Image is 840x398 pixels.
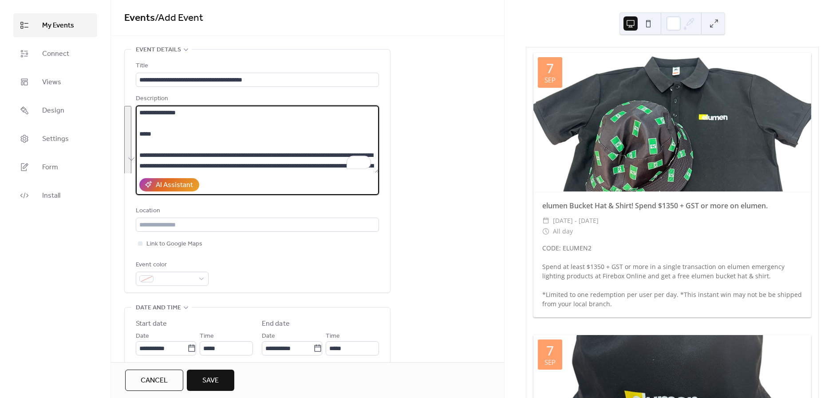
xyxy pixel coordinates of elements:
[136,319,167,329] div: Start date
[42,49,69,59] span: Connect
[124,8,155,28] a: Events
[187,370,234,391] button: Save
[42,162,58,173] span: Form
[146,239,202,250] span: Link to Google Maps
[553,215,599,226] span: [DATE] - [DATE]
[139,178,199,191] button: AI Assistant
[533,200,811,211] div: elumen Bucket Hat & Shirt! Spend $1350 + GST or more on elumen.
[42,105,64,116] span: Design
[262,331,275,342] span: Date
[136,45,181,55] span: Event details
[141,375,168,386] span: Cancel
[544,359,556,366] div: Sep
[13,42,97,66] a: Connect
[13,127,97,151] a: Settings
[202,375,219,386] span: Save
[136,303,181,313] span: Date and time
[546,62,554,75] div: 7
[542,226,549,237] div: ​
[262,319,290,329] div: End date
[136,105,379,173] textarea: To enrich screen reader interactions, please activate Accessibility in Grammarly extension settings
[42,77,61,88] span: Views
[200,331,214,342] span: Time
[42,20,74,31] span: My Events
[544,77,556,83] div: Sep
[156,180,193,191] div: AI Assistant
[136,61,377,71] div: Title
[42,134,69,144] span: Settings
[13,155,97,179] a: Form
[13,98,97,122] a: Design
[13,13,97,37] a: My Events
[136,331,149,342] span: Date
[13,70,97,94] a: Views
[136,260,207,270] div: Event color
[42,191,60,201] span: Install
[136,206,377,216] div: Location
[125,370,183,391] button: Cancel
[155,8,203,28] span: / Add Event
[546,344,554,357] div: 7
[533,243,811,308] div: CODE: ELUMEN2 Spend at least $1350 + GST or more in a single transaction on elumen emergency ligh...
[553,226,573,237] span: All day
[542,215,549,226] div: ​
[136,94,377,104] div: Description
[13,183,97,207] a: Install
[326,331,340,342] span: Time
